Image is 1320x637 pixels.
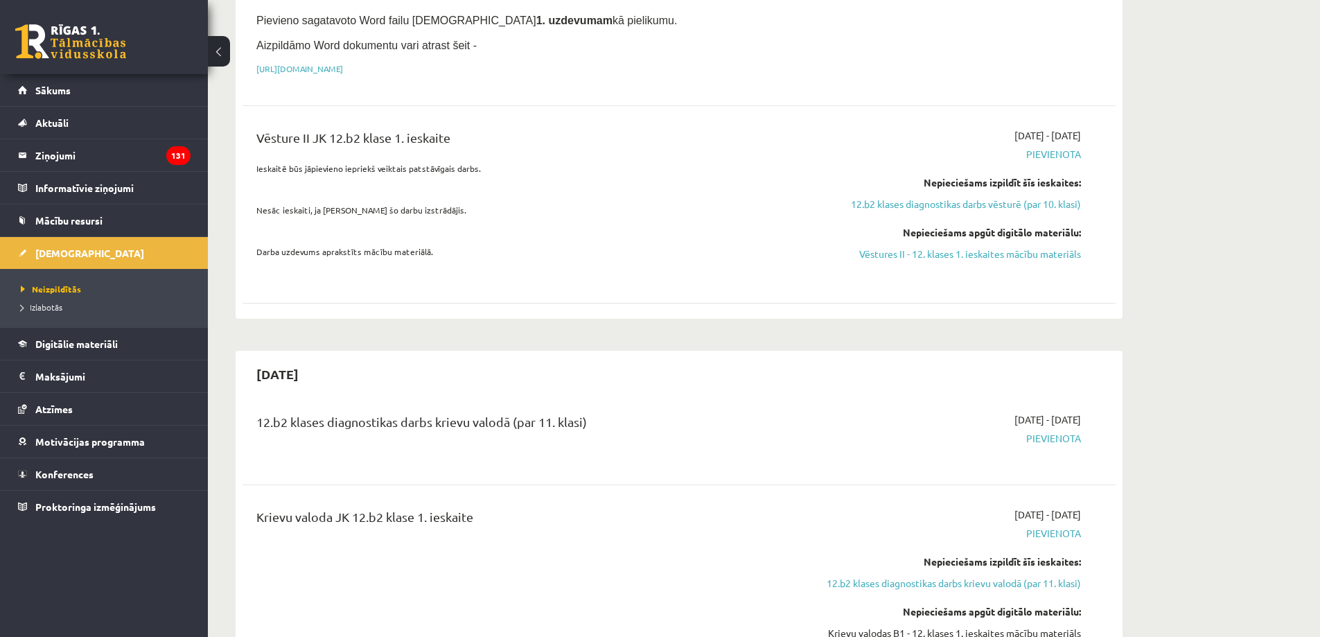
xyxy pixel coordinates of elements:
[18,491,191,523] a: Proktoringa izmēģinājums
[18,107,191,139] a: Aktuāli
[21,302,62,313] span: Izlabotās
[18,360,191,392] a: Maksājumi
[820,247,1081,261] a: Vēstures II - 12. klases 1. ieskaites mācību materiāls
[1014,128,1081,143] span: [DATE] - [DATE]
[256,40,477,51] span: Aizpildāmo Word dokumentu vari atrast šeit -
[18,204,191,236] a: Mācību resursi
[18,74,191,106] a: Sākums
[35,247,144,259] span: [DEMOGRAPHIC_DATA]
[18,393,191,425] a: Atzīmes
[536,15,613,26] strong: 1. uzdevumam
[35,500,156,513] span: Proktoringa izmēģinājums
[820,576,1081,591] a: 12.b2 klases diagnostikas darbs krievu valodā (par 11. klasi)
[256,63,343,74] a: [URL][DOMAIN_NAME]
[35,139,191,171] legend: Ziņojumi
[35,360,191,392] legend: Maksājumi
[18,458,191,490] a: Konferences
[18,237,191,269] a: [DEMOGRAPHIC_DATA]
[820,604,1081,619] div: Nepieciešams apgūt digitālo materiālu:
[256,507,799,533] div: Krievu valoda JK 12.b2 klase 1. ieskaite
[35,214,103,227] span: Mācību resursi
[1014,507,1081,522] span: [DATE] - [DATE]
[256,245,799,258] p: Darba uzdevums aprakstīts mācību materiālā.
[35,172,191,204] legend: Informatīvie ziņojumi
[35,84,71,96] span: Sākums
[820,147,1081,162] span: Pievienota
[35,468,94,480] span: Konferences
[820,225,1081,240] div: Nepieciešams apgūt digitālo materiālu:
[1014,412,1081,427] span: [DATE] - [DATE]
[18,139,191,171] a: Ziņojumi131
[820,555,1081,569] div: Nepieciešams izpildīt šīs ieskaites:
[35,435,145,448] span: Motivācijas programma
[256,162,799,175] p: Ieskaitē būs jāpievieno iepriekš veiktais patstāvīgais darbs.
[166,146,191,165] i: 131
[820,175,1081,190] div: Nepieciešams izpildīt šīs ieskaites:
[35,116,69,129] span: Aktuāli
[820,526,1081,541] span: Pievienota
[256,15,677,26] span: Pievieno sagatavoto Word failu [DEMOGRAPHIC_DATA] kā pielikumu.
[18,172,191,204] a: Informatīvie ziņojumi
[256,128,799,154] div: Vēsture II JK 12.b2 klase 1. ieskaite
[243,358,313,390] h2: [DATE]
[820,431,1081,446] span: Pievienota
[21,283,81,295] span: Neizpildītās
[21,283,194,295] a: Neizpildītās
[21,301,194,313] a: Izlabotās
[820,197,1081,211] a: 12.b2 klases diagnostikas darbs vēsturē (par 10. klasi)
[35,338,118,350] span: Digitālie materiāli
[18,426,191,457] a: Motivācijas programma
[256,412,799,438] div: 12.b2 klases diagnostikas darbs krievu valodā (par 11. klasi)
[15,24,126,59] a: Rīgas 1. Tālmācības vidusskola
[35,403,73,415] span: Atzīmes
[18,328,191,360] a: Digitālie materiāli
[256,204,799,216] p: Nesāc ieskaiti, ja [PERSON_NAME] šo darbu izstrādājis.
